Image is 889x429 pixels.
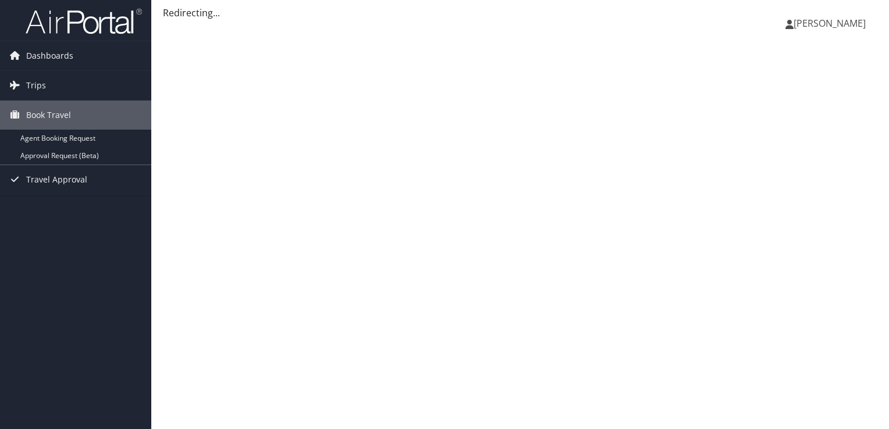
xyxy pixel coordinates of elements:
span: [PERSON_NAME] [794,17,866,30]
span: Travel Approval [26,165,87,194]
a: [PERSON_NAME] [785,6,877,41]
div: Redirecting... [163,6,877,20]
span: Trips [26,71,46,100]
img: airportal-logo.png [26,8,142,35]
span: Dashboards [26,41,73,70]
span: Book Travel [26,101,71,130]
